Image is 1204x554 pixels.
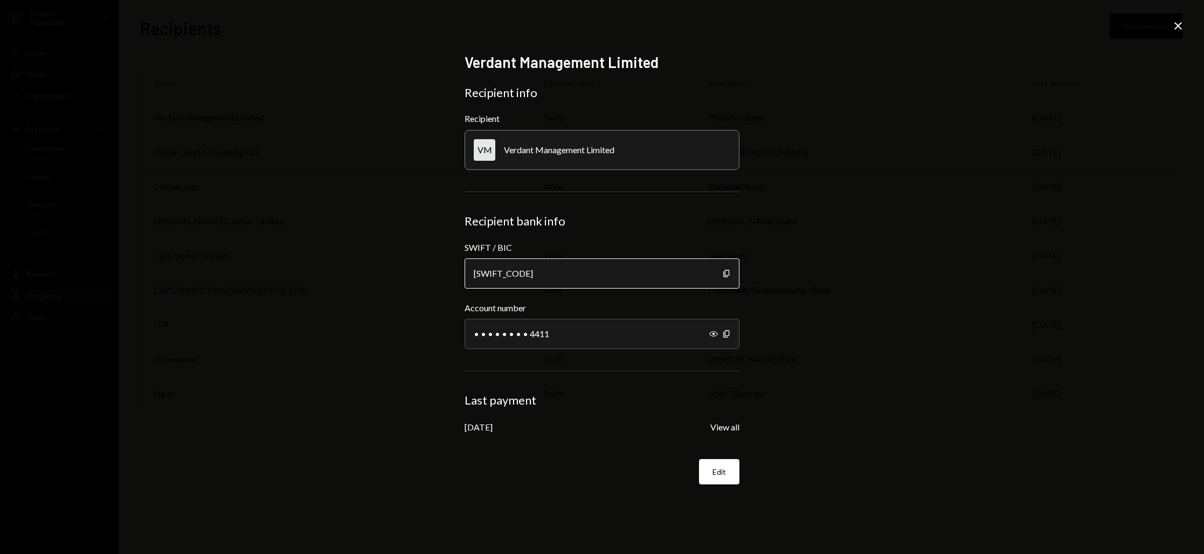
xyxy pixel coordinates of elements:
[699,459,739,484] button: Edit
[465,241,739,254] label: SWIFT / BIC
[465,393,739,408] div: Last payment
[504,145,614,155] div: Verdant Management Limited
[465,214,739,229] div: Recipient bank info
[465,422,493,432] div: [DATE]
[465,302,739,314] label: Account number
[465,258,739,289] div: [SWIFT_CODE]
[474,139,495,161] div: VM
[710,422,739,433] button: View all
[465,319,739,349] div: • • • • • • • • 4411
[465,85,739,100] div: Recipient info
[465,52,739,73] h2: Verdant Management Limited
[465,113,739,124] div: Recipient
